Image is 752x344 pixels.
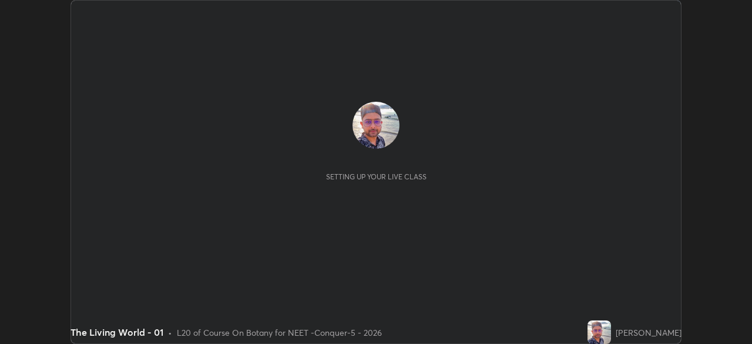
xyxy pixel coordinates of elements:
[168,326,172,339] div: •
[616,326,681,339] div: [PERSON_NAME]
[177,326,382,339] div: L20 of Course On Botany for NEET -Conquer-5 - 2026
[326,172,427,181] div: Setting up your live class
[587,320,611,344] img: 1b6bfac424484ba893b08b27821c3fa7.jpg
[70,325,163,339] div: The Living World - 01
[352,102,399,149] img: 1b6bfac424484ba893b08b27821c3fa7.jpg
